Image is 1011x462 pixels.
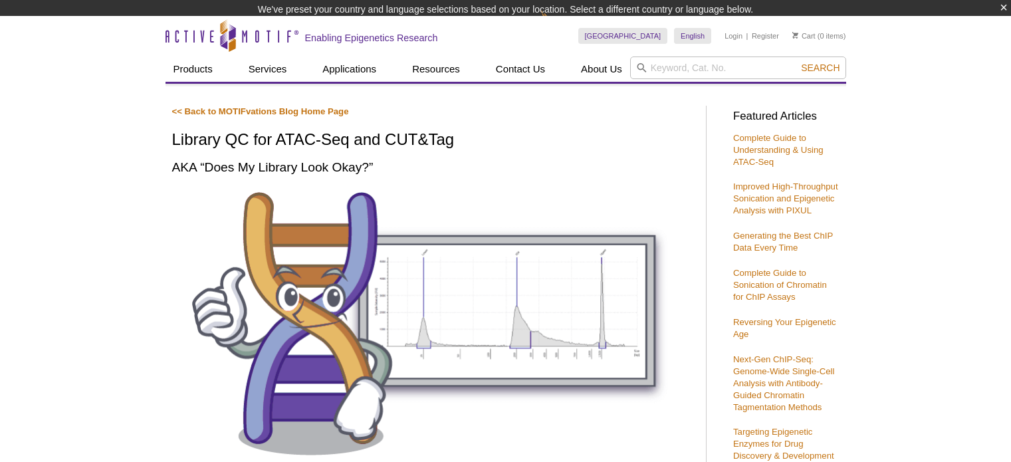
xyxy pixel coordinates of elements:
[792,32,798,39] img: Your Cart
[404,57,468,82] a: Resources
[733,231,833,253] a: Generating the Best ChIP Data Every Time
[792,28,846,44] li: (0 items)
[172,186,693,461] img: Library QC for ATAC-Seq and CUT&Tag
[733,133,824,167] a: Complete Guide to Understanding & Using ATAC-Seq
[733,268,827,302] a: Complete Guide to Sonication of Chromatin for ChIP Assays
[578,28,668,44] a: [GEOGRAPHIC_DATA]
[725,31,742,41] a: Login
[573,57,630,82] a: About Us
[241,57,295,82] a: Services
[305,32,438,44] h2: Enabling Epigenetics Research
[733,427,834,461] a: Targeting Epigenetic Enzymes for Drug Discovery & Development
[797,62,843,74] button: Search
[172,131,693,150] h1: Library QC for ATAC-Seq and CUT&Tag
[314,57,384,82] a: Applications
[733,354,834,412] a: Next-Gen ChIP-Seq: Genome-Wide Single-Cell Analysis with Antibody-Guided Chromatin Tagmentation M...
[792,31,816,41] a: Cart
[541,10,576,41] img: Change Here
[733,317,836,339] a: Reversing Your Epigenetic Age
[630,57,846,79] input: Keyword, Cat. No.
[488,57,553,82] a: Contact Us
[172,158,693,176] h2: AKA “Does My Library Look Okay?”
[733,111,840,122] h3: Featured Articles
[752,31,779,41] a: Register
[746,28,748,44] li: |
[166,57,221,82] a: Products
[674,28,711,44] a: English
[172,106,349,116] a: << Back to MOTIFvations Blog Home Page
[801,62,840,73] span: Search
[733,181,838,215] a: Improved High-Throughput Sonication and Epigenetic Analysis with PIXUL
